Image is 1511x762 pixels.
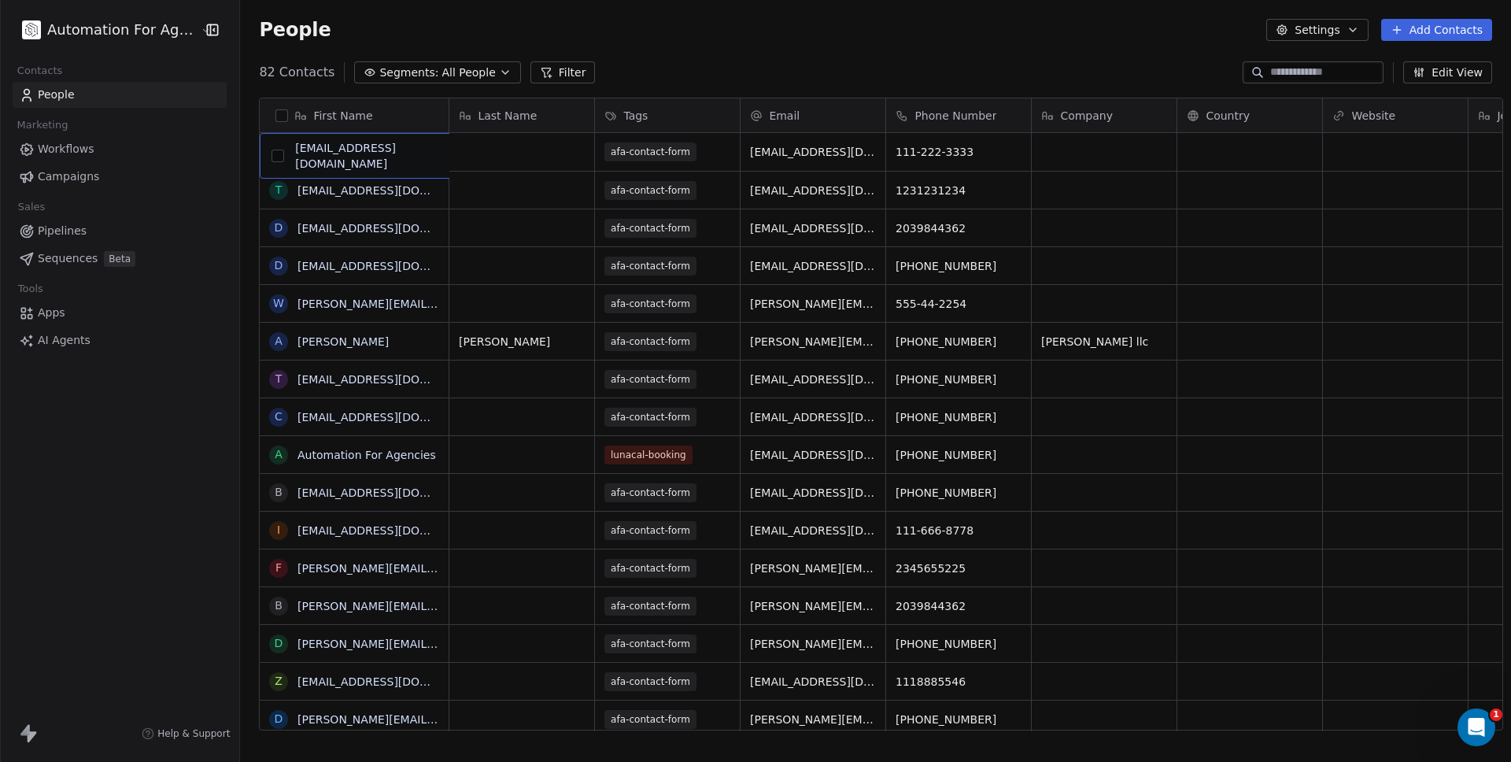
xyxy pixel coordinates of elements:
[896,220,1021,236] span: 2039844362
[604,521,696,540] span: afa-contact-form
[896,447,1021,463] span: [PHONE_NUMBER]
[1266,19,1368,41] button: Settings
[1032,98,1177,132] div: Company
[297,184,490,197] a: [EMAIL_ADDRESS][DOMAIN_NAME]
[604,446,693,464] span: lunacal-booking
[750,447,876,463] span: [EMAIL_ADDRESS][DOMAIN_NAME]
[896,560,1021,576] span: 2345655225
[604,710,696,729] span: afa-contact-form
[750,296,876,312] span: [PERSON_NAME][EMAIL_ADDRESS][DOMAIN_NAME]
[38,305,65,321] span: Apps
[275,333,283,350] div: A
[604,408,696,427] span: afa-contact-form
[595,98,740,132] div: Tags
[750,258,876,274] span: [EMAIL_ADDRESS][DOMAIN_NAME]
[38,87,75,103] span: People
[297,600,673,612] a: [PERSON_NAME][EMAIL_ADDRESS][PERSON_NAME][DOMAIN_NAME]
[297,524,490,537] a: [EMAIL_ADDRESS][DOMAIN_NAME]
[530,61,596,83] button: Filter
[741,98,885,132] div: Email
[13,300,227,326] a: Apps
[1041,334,1167,350] span: [PERSON_NAME] llc
[750,485,876,501] span: [EMAIL_ADDRESS][DOMAIN_NAME]
[1351,108,1395,124] span: Website
[886,98,1031,132] div: Phone Number
[297,562,673,575] a: [PERSON_NAME][EMAIL_ADDRESS][PERSON_NAME][DOMAIN_NAME]
[275,409,283,425] div: c
[297,222,490,235] a: [EMAIL_ADDRESS][DOMAIN_NAME]
[750,183,876,198] span: [EMAIL_ADDRESS][DOMAIN_NAME]
[297,335,389,348] a: [PERSON_NAME]
[297,373,490,386] a: [EMAIL_ADDRESS][DOMAIN_NAME]
[604,672,696,691] span: afa-contact-form
[275,597,283,614] div: b
[896,183,1021,198] span: 1231231234
[13,218,227,244] a: Pipelines
[297,638,673,650] a: [PERSON_NAME][EMAIL_ADDRESS][PERSON_NAME][DOMAIN_NAME]
[275,257,283,274] div: d
[459,334,585,350] span: [PERSON_NAME]
[604,370,696,389] span: afa-contact-form
[896,712,1021,727] span: [PHONE_NUMBER]
[260,133,449,731] div: grid
[604,142,696,161] span: afa-contact-form
[750,674,876,690] span: [EMAIL_ADDRESS][DOMAIN_NAME]
[449,98,594,132] div: Last Name
[750,636,876,652] span: [PERSON_NAME][EMAIL_ADDRESS][PERSON_NAME][DOMAIN_NAME]
[104,251,135,267] span: Beta
[896,296,1021,312] span: 555-44-2254
[604,483,696,502] span: afa-contact-form
[896,485,1021,501] span: [PHONE_NUMBER]
[19,17,190,43] button: Automation For Agencies
[604,219,696,238] span: afa-contact-form
[13,82,227,108] a: People
[896,598,1021,614] span: 2039844362
[275,484,283,501] div: b
[38,141,94,157] span: Workflows
[769,108,800,124] span: Email
[750,523,876,538] span: [EMAIL_ADDRESS][DOMAIN_NAME]
[604,181,696,200] span: afa-contact-form
[604,257,696,276] span: afa-contact-form
[275,220,283,236] div: d
[277,522,280,538] div: i
[38,332,91,349] span: AI Agents
[259,63,334,82] span: 82 Contacts
[297,298,582,310] a: [PERSON_NAME][EMAIL_ADDRESS][DOMAIN_NAME]
[22,20,41,39] img: black.png
[296,142,397,170] a: [EMAIL_ADDRESS][DOMAIN_NAME]
[275,446,283,463] div: A
[750,372,876,387] span: [EMAIL_ADDRESS][DOMAIN_NAME]
[896,636,1021,652] span: [PHONE_NUMBER]
[896,334,1021,350] span: [PHONE_NUMBER]
[896,674,1021,690] span: 1118885546
[1403,61,1492,83] button: Edit View
[157,727,230,740] span: Help & Support
[604,294,696,313] span: afa-contact-form
[750,220,876,236] span: [EMAIL_ADDRESS][DOMAIN_NAME]
[441,65,495,81] span: All People
[13,327,227,353] a: AI Agents
[896,409,1021,425] span: [PHONE_NUMBER]
[1177,98,1322,132] div: Country
[11,195,52,219] span: Sales
[1457,708,1495,746] iframe: Intercom live chat
[275,371,283,387] div: t
[297,675,490,688] a: [EMAIL_ADDRESS][DOMAIN_NAME]
[896,144,1021,160] span: 111-222-3333
[750,598,876,614] span: [PERSON_NAME][EMAIL_ADDRESS][PERSON_NAME][DOMAIN_NAME]
[275,182,283,198] div: t
[750,409,876,425] span: [EMAIL_ADDRESS][DOMAIN_NAME]
[10,113,75,137] span: Marketing
[297,411,490,424] a: [EMAIL_ADDRESS][DOMAIN_NAME]
[297,449,436,461] a: Automation For Agencies
[142,727,230,740] a: Help & Support
[604,559,696,578] span: afa-contact-form
[896,372,1021,387] span: [PHONE_NUMBER]
[10,59,69,83] span: Contacts
[11,277,50,301] span: Tools
[750,144,876,160] span: [EMAIL_ADDRESS][DOMAIN_NAME]
[604,634,696,653] span: afa-contact-form
[38,168,99,185] span: Campaigns
[750,712,876,727] span: [PERSON_NAME][EMAIL_ADDRESS][DOMAIN_NAME]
